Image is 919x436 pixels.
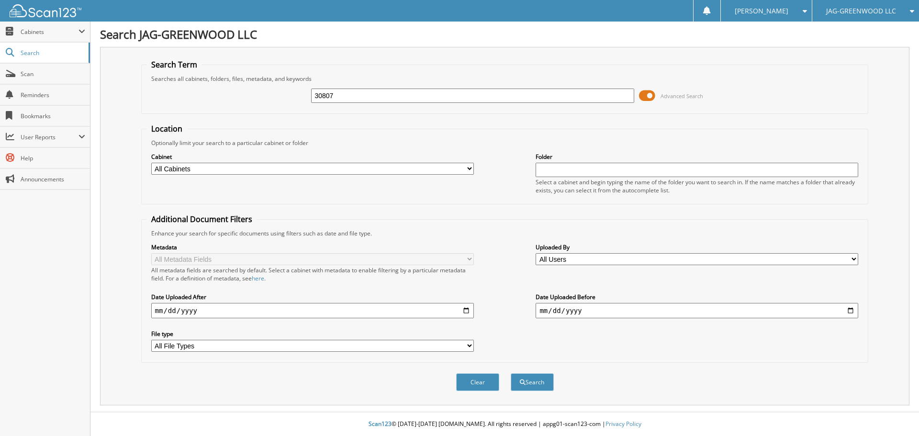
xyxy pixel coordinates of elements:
input: end [536,303,858,318]
label: Metadata [151,243,474,251]
span: Bookmarks [21,112,85,120]
legend: Location [146,123,187,134]
span: User Reports [21,133,78,141]
legend: Search Term [146,59,202,70]
label: Date Uploaded Before [536,293,858,301]
span: Cabinets [21,28,78,36]
label: Date Uploaded After [151,293,474,301]
label: Folder [536,153,858,161]
div: © [DATE]-[DATE] [DOMAIN_NAME]. All rights reserved | appg01-scan123-com | [90,413,919,436]
div: Select a cabinet and begin typing the name of the folder you want to search in. If the name match... [536,178,858,194]
img: scan123-logo-white.svg [10,4,81,17]
span: Advanced Search [661,92,703,100]
h1: Search JAG-GREENWOOD LLC [100,26,909,42]
button: Search [511,373,554,391]
label: Cabinet [151,153,474,161]
span: [PERSON_NAME] [735,8,788,14]
span: Scan [21,70,85,78]
label: File type [151,330,474,338]
a: Privacy Policy [605,420,641,428]
iframe: Chat Widget [871,390,919,436]
div: Searches all cabinets, folders, files, metadata, and keywords [146,75,863,83]
label: Uploaded By [536,243,858,251]
a: here [252,274,264,282]
div: All metadata fields are searched by default. Select a cabinet with metadata to enable filtering b... [151,266,474,282]
span: JAG-GREENWOOD LLC [826,8,896,14]
span: Help [21,154,85,162]
button: Clear [456,373,499,391]
legend: Additional Document Filters [146,214,257,224]
span: Search [21,49,84,57]
span: Reminders [21,91,85,99]
span: Announcements [21,175,85,183]
span: Scan123 [369,420,392,428]
div: Optionally limit your search to a particular cabinet or folder [146,139,863,147]
div: Enhance your search for specific documents using filters such as date and file type. [146,229,863,237]
input: start [151,303,474,318]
